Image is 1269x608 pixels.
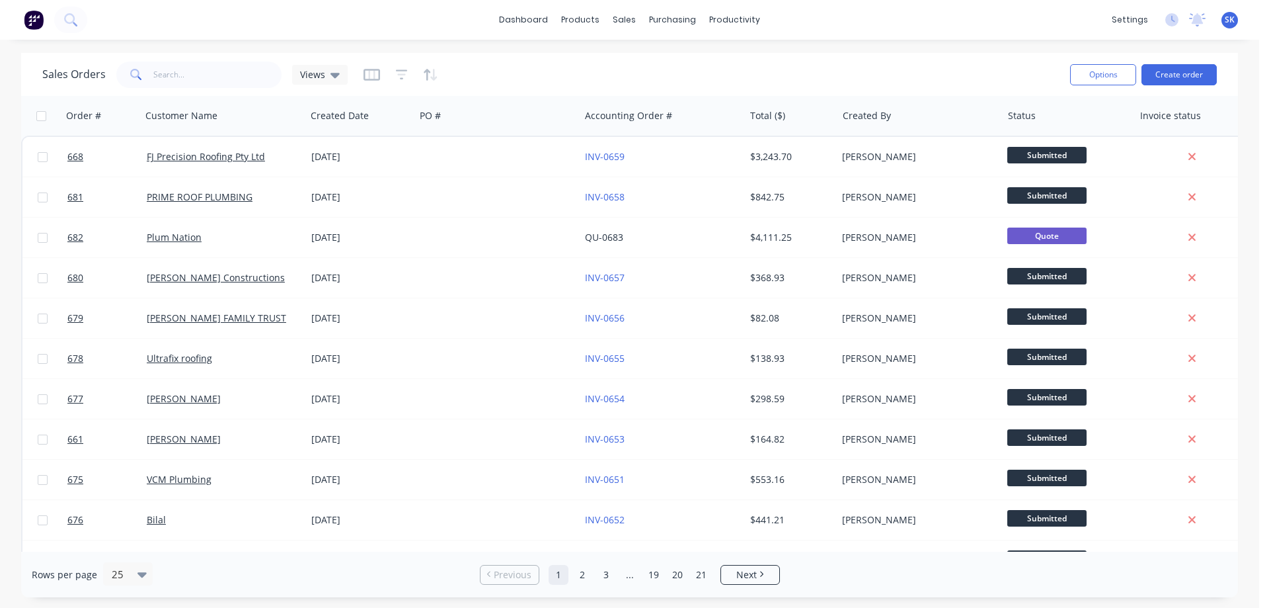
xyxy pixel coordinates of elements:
button: Options [1070,64,1136,85]
div: $553.16 [750,473,827,486]
a: 674 [67,541,147,580]
span: SK [1225,14,1235,26]
span: Rows per page [32,568,97,582]
a: VCM Plumbing [147,473,211,486]
a: 676 [67,500,147,540]
div: Invoice status [1140,109,1201,122]
a: Ultrafix roofing [147,352,212,365]
a: Bilal [147,513,166,526]
a: [PERSON_NAME] FAMILY TRUST [147,312,286,324]
div: [PERSON_NAME] [842,150,989,163]
span: 679 [67,312,83,325]
div: [PERSON_NAME] [842,312,989,325]
span: 681 [67,191,83,204]
a: 680 [67,258,147,298]
div: settings [1105,10,1155,30]
div: [PERSON_NAME] [842,352,989,365]
div: [PERSON_NAME] [842,271,989,284]
div: [PERSON_NAME] [842,392,989,406]
div: [DATE] [311,271,410,284]
a: Previous page [481,568,539,582]
div: [DATE] [311,312,410,325]
ul: Pagination [475,565,785,585]
div: purchasing [642,10,703,30]
a: PRIME ROOF PLUMBING [147,191,252,203]
span: 677 [67,392,83,406]
a: Next page [721,568,779,582]
span: 668 [67,150,83,163]
span: Submitted [1007,349,1087,365]
div: $441.21 [750,513,827,527]
a: 681 [67,177,147,217]
div: $82.08 [750,312,827,325]
div: [PERSON_NAME] [842,473,989,486]
span: 680 [67,271,83,284]
span: Submitted [1007,308,1087,325]
div: [DATE] [311,352,410,365]
a: INV-0658 [585,191,625,203]
a: [PERSON_NAME] [147,392,221,405]
div: [PERSON_NAME] [842,513,989,527]
div: [DATE] [311,433,410,446]
span: 676 [67,513,83,527]
a: Page 3 [596,565,616,585]
div: [DATE] [311,150,410,163]
div: Total ($) [750,109,785,122]
a: 675 [67,460,147,499]
a: 677 [67,379,147,419]
div: Created Date [311,109,369,122]
span: Views [300,67,325,81]
a: INV-0654 [585,392,625,405]
div: $298.59 [750,392,827,406]
div: Accounting Order # [585,109,672,122]
span: Submitted [1007,470,1087,486]
span: 661 [67,433,83,446]
div: [PERSON_NAME] [842,191,989,204]
a: Page 21 [691,565,711,585]
div: $842.75 [750,191,827,204]
a: [PERSON_NAME] [147,433,221,445]
a: Page 19 [644,565,664,585]
div: PO # [420,109,441,122]
span: Previous [494,568,531,582]
a: Page 1 is your current page [549,565,568,585]
a: Plum Nation [147,231,202,243]
span: Submitted [1007,268,1087,284]
span: Submitted [1007,550,1087,567]
h1: Sales Orders [42,68,106,81]
input: Search... [153,62,282,88]
a: QU-0683 [585,231,623,243]
span: Submitted [1007,389,1087,406]
div: Customer Name [145,109,217,122]
div: [DATE] [311,392,410,406]
span: Quote [1007,228,1087,244]
div: Created By [843,109,891,122]
a: INV-0657 [585,271,625,284]
a: dashboard [492,10,555,30]
div: productivity [703,10,767,30]
a: 668 [67,137,147,177]
div: products [555,10,606,30]
a: Page 2 [572,565,592,585]
div: [DATE] [311,191,410,204]
div: Order # [66,109,101,122]
span: 678 [67,352,83,365]
a: INV-0659 [585,150,625,163]
div: $164.82 [750,433,827,446]
div: $4,111.25 [750,231,827,244]
a: 678 [67,339,147,378]
div: $3,243.70 [750,150,827,163]
a: FJ Precision Roofing Pty Ltd [147,150,265,163]
span: Submitted [1007,429,1087,446]
span: Submitted [1007,510,1087,527]
span: 682 [67,231,83,244]
a: INV-0651 [585,473,625,486]
div: [DATE] [311,473,410,486]
div: [PERSON_NAME] [842,231,989,244]
span: Submitted [1007,187,1087,204]
img: Factory [24,10,44,30]
a: [PERSON_NAME] Constructions [147,271,285,284]
span: Next [736,568,757,582]
div: [PERSON_NAME] [842,433,989,446]
div: [DATE] [311,231,410,244]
